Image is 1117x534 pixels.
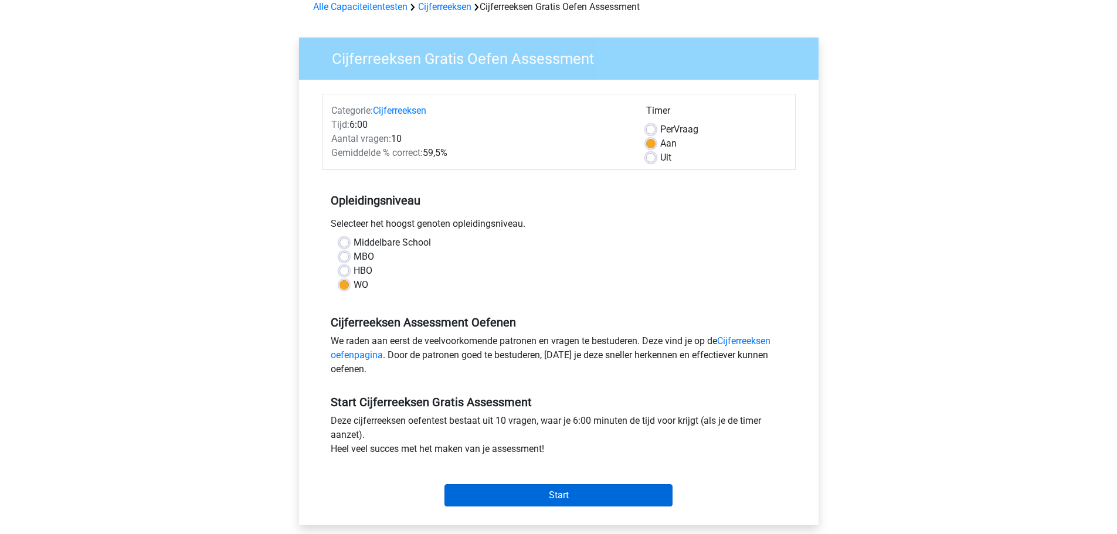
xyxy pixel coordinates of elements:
a: Alle Capaciteitentesten [313,1,408,12]
div: Timer [646,104,786,123]
h5: Start Cijferreeksen Gratis Assessment [331,395,787,409]
a: Cijferreeksen [418,1,471,12]
div: Selecteer het hoogst genoten opleidingsniveau. [322,217,796,236]
div: Deze cijferreeksen oefentest bestaat uit 10 vragen, waar je 6:00 minuten de tijd voor krijgt (als... [322,414,796,461]
label: HBO [354,264,372,278]
span: Tijd: [331,119,349,130]
input: Start [444,484,673,506]
div: 6:00 [322,118,637,132]
a: Cijferreeksen [373,105,426,116]
span: Gemiddelde % correct: [331,147,423,158]
h5: Cijferreeksen Assessment Oefenen [331,315,787,329]
div: 10 [322,132,637,146]
span: Categorie: [331,105,373,116]
label: Vraag [660,123,698,137]
div: We raden aan eerst de veelvoorkomende patronen en vragen te bestuderen. Deze vind je op de . Door... [322,334,796,381]
label: MBO [354,250,374,264]
h3: Cijferreeksen Gratis Oefen Assessment [318,45,810,68]
label: WO [354,278,368,292]
div: 59,5% [322,146,637,160]
label: Uit [660,151,671,165]
h5: Opleidingsniveau [331,189,787,212]
label: Middelbare School [354,236,431,250]
label: Aan [660,137,677,151]
span: Aantal vragen: [331,133,391,144]
span: Per [660,124,674,135]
